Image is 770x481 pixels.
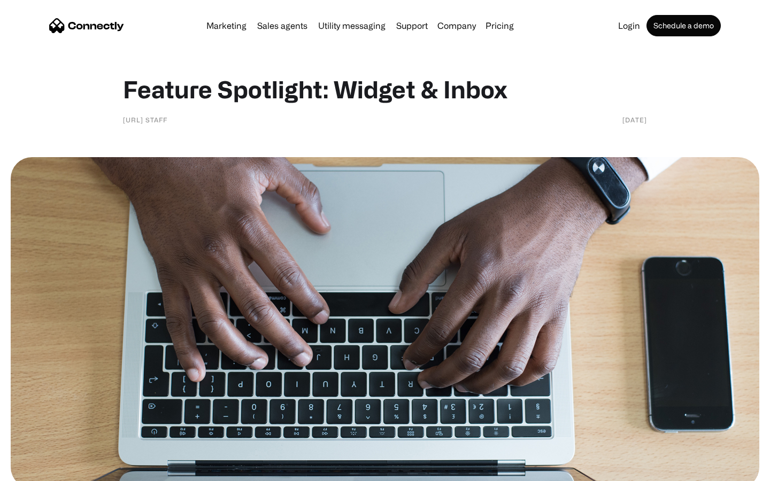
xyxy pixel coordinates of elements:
a: Sales agents [253,21,312,30]
a: Login [614,21,644,30]
a: Pricing [481,21,518,30]
a: Marketing [202,21,251,30]
a: Support [392,21,432,30]
div: [DATE] [622,114,647,125]
a: Utility messaging [314,21,390,30]
a: Schedule a demo [646,15,721,36]
aside: Language selected: English [11,462,64,477]
div: Company [437,18,476,33]
div: [URL] staff [123,114,167,125]
h1: Feature Spotlight: Widget & Inbox [123,75,647,104]
ul: Language list [21,462,64,477]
